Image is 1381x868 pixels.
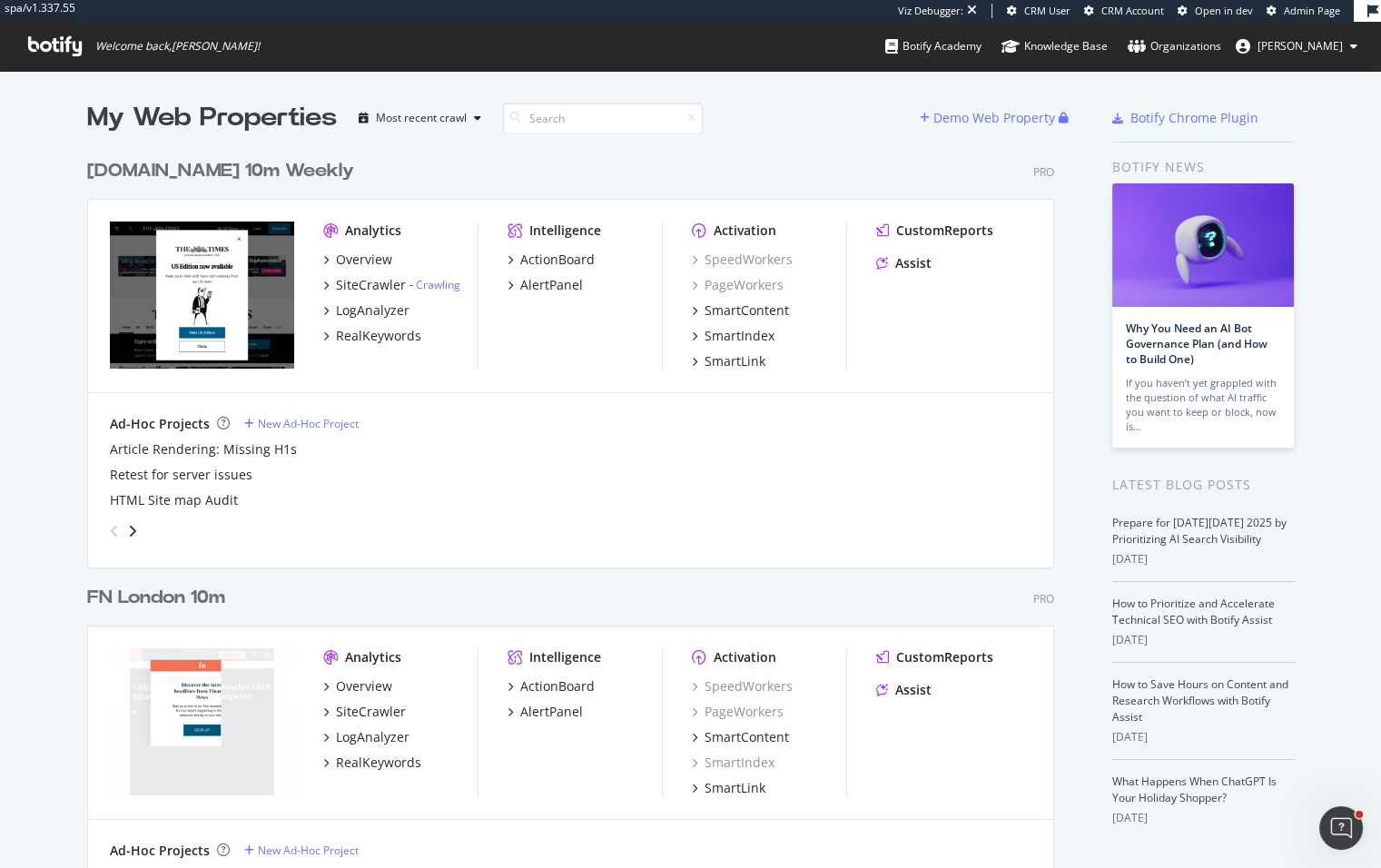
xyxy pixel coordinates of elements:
[323,251,392,269] a: Overview
[244,416,359,431] a: New Ad-Hoc Project
[336,677,392,695] div: Overview
[520,703,583,721] div: AlertPanel
[126,522,139,540] div: angle-right
[885,37,981,55] div: Botify Academy
[898,4,963,18] div: Viz Debugger:
[336,276,406,294] div: SiteCrawler
[87,585,225,611] div: FN London 10m
[529,648,601,666] div: Intelligence
[1112,551,1295,567] div: [DATE]
[110,222,294,369] img: www.TheTimes.co.uk
[933,109,1055,127] div: Demo Web Property
[1112,729,1295,745] div: [DATE]
[503,103,703,134] input: Search
[705,728,789,746] div: SmartContent
[258,416,359,431] div: New Ad-Hoc Project
[508,251,595,269] a: ActionBoard
[258,843,359,858] div: New Ad-Hoc Project
[896,222,993,240] div: CustomReports
[376,113,467,123] div: Most recent crawl
[692,779,765,797] a: SmartLink
[1284,4,1340,17] span: Admin Page
[103,517,126,546] div: angle-left
[1033,591,1054,607] div: Pro
[1024,4,1070,17] span: CRM User
[1001,37,1108,55] div: Knowledge Base
[1001,22,1108,71] a: Knowledge Base
[1128,22,1221,71] a: Organizations
[508,276,583,294] a: AlertPanel
[1267,4,1340,18] a: Admin Page
[692,276,784,294] a: PageWorkers
[110,648,294,795] img: www.FNlondon.com
[692,251,793,269] a: SpeedWorkers
[336,301,409,320] div: LogAnalyzer
[323,703,406,721] a: SiteCrawler
[1112,596,1275,627] a: How to Prioritize and Accelerate Technical SEO with Botify Assist
[692,754,774,772] div: SmartIndex
[692,677,793,695] a: SpeedWorkers
[336,728,409,746] div: LogAnalyzer
[1112,774,1277,805] a: What Happens When ChatGPT Is Your Holiday Shopper?
[920,110,1059,125] a: Demo Web Property
[885,22,981,71] a: Botify Academy
[876,222,993,240] a: CustomReports
[692,352,765,370] a: SmartLink
[345,648,401,666] div: Analytics
[876,681,932,699] a: Assist
[87,158,361,184] a: [DOMAIN_NAME] 10m Weekly
[705,779,765,797] div: SmartLink
[705,352,765,370] div: SmartLink
[876,648,993,666] a: CustomReports
[1112,183,1294,307] img: Why You Need an AI Bot Governance Plan (and How to Build One)
[508,703,583,721] a: AlertPanel
[1128,37,1221,55] div: Organizations
[529,222,601,240] div: Intelligence
[896,648,993,666] div: CustomReports
[1112,810,1295,826] div: [DATE]
[323,301,409,320] a: LogAnalyzer
[692,703,784,721] a: PageWorkers
[351,104,488,133] button: Most recent crawl
[323,728,409,746] a: LogAnalyzer
[1033,164,1054,180] div: Pro
[409,277,460,292] div: -
[692,301,789,320] a: SmartContent
[87,585,232,611] a: FN London 10m
[1178,4,1253,18] a: Open in dev
[1126,376,1280,434] div: If you haven’t yet grappled with the question of what AI traffic you want to keep or block, now is…
[336,703,406,721] div: SiteCrawler
[110,466,252,484] div: Retest for server issues
[1130,109,1258,127] div: Botify Chrome Plugin
[110,491,238,509] a: HTML Site map Audit
[345,222,401,240] div: Analytics
[110,842,210,860] div: Ad-Hoc Projects
[323,327,421,345] a: RealKeywords
[1319,806,1363,850] iframe: Intercom live chat
[508,677,595,695] a: ActionBoard
[876,254,932,272] a: Assist
[1221,32,1372,61] button: [PERSON_NAME]
[920,104,1059,133] button: Demo Web Property
[87,100,337,136] div: My Web Properties
[1195,4,1253,17] span: Open in dev
[244,843,359,858] a: New Ad-Hoc Project
[95,39,260,54] span: Welcome back, [PERSON_NAME] !
[692,728,789,746] a: SmartContent
[110,415,210,433] div: Ad-Hoc Projects
[705,301,789,320] div: SmartContent
[110,440,297,459] a: Article Rendering: Missing H1s
[336,251,392,269] div: Overview
[336,327,421,345] div: RealKeywords
[692,327,774,345] a: SmartIndex
[1007,4,1070,18] a: CRM User
[1126,321,1268,367] a: Why You Need an AI Bot Governance Plan (and How to Build One)
[1112,109,1258,127] a: Botify Chrome Plugin
[895,681,932,699] div: Assist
